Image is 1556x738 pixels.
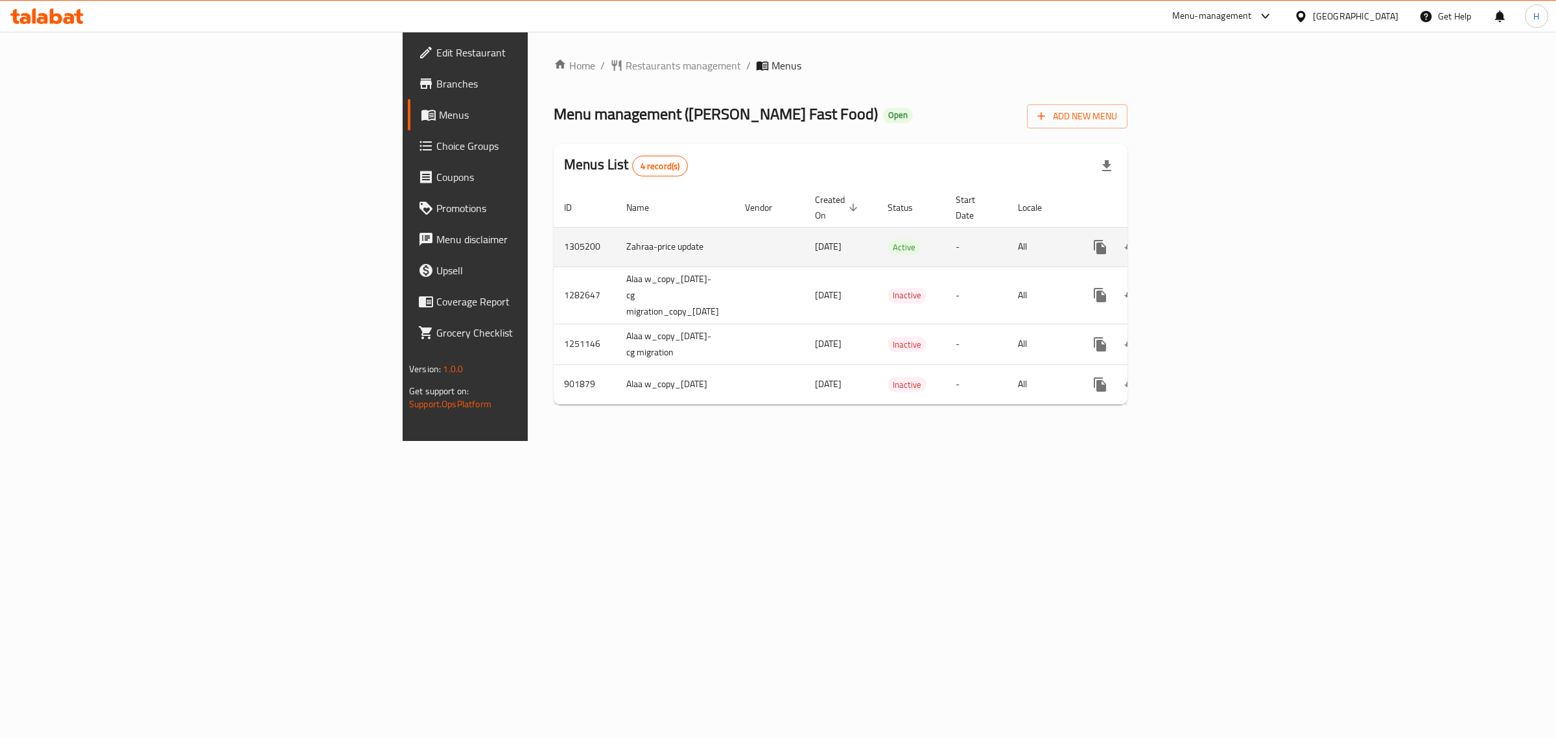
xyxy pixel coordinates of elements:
td: All [1008,227,1074,267]
span: Choice Groups [436,138,652,154]
li: / [746,58,751,73]
button: Change Status [1116,329,1147,360]
span: Status [888,200,930,215]
td: Alaa w_copy_[DATE]-cg migration_copy_[DATE] [616,267,735,324]
span: Locale [1018,200,1059,215]
a: Edit Restaurant [408,37,663,68]
span: [DATE] [815,238,842,255]
a: Restaurants management [610,58,741,73]
a: Grocery Checklist [408,317,663,348]
button: more [1085,280,1116,311]
span: Vendor [745,200,789,215]
span: Inactive [888,377,926,392]
a: Choice Groups [408,130,663,161]
a: Coverage Report [408,286,663,317]
div: [GEOGRAPHIC_DATA] [1313,9,1398,23]
td: All [1008,364,1074,404]
span: [DATE] [815,287,842,304]
span: Active [888,240,921,255]
span: Created On [815,192,862,223]
span: Inactive [888,337,926,352]
td: - [945,267,1008,324]
table: enhanced table [554,188,1220,405]
span: Name [626,200,666,215]
td: - [945,324,1008,364]
span: Branches [436,76,652,91]
button: Change Status [1116,232,1147,263]
a: Coupons [408,161,663,193]
div: Active [888,239,921,255]
td: All [1008,267,1074,324]
span: Restaurants management [626,58,741,73]
span: Coupons [436,169,652,185]
button: Change Status [1116,369,1147,400]
a: Menus [408,99,663,130]
td: - [945,364,1008,404]
nav: breadcrumb [554,58,1127,73]
span: [DATE] [815,375,842,392]
h2: Menus List [564,155,688,176]
span: Grocery Checklist [436,325,652,340]
div: Open [883,108,913,123]
a: Promotions [408,193,663,224]
span: Menu management ( [PERSON_NAME] Fast Food ) [554,99,878,128]
span: Open [883,110,913,121]
span: 4 record(s) [633,160,688,173]
td: All [1008,324,1074,364]
button: Change Status [1116,280,1147,311]
a: Support.OpsPlatform [409,396,491,412]
div: Menu-management [1172,8,1252,24]
button: more [1085,232,1116,263]
span: Get support on: [409,383,469,399]
span: Inactive [888,288,926,303]
span: 1.0.0 [443,361,463,377]
th: Actions [1074,188,1220,228]
span: Promotions [436,200,652,216]
td: Alaa w_copy_[DATE]-cg migration [616,324,735,364]
span: [DATE] [815,335,842,352]
span: Menu disclaimer [436,232,652,247]
span: Menus [439,107,652,123]
td: - [945,227,1008,267]
a: Upsell [408,255,663,286]
button: more [1085,369,1116,400]
span: Edit Restaurant [436,45,652,60]
button: Add New Menu [1027,104,1127,128]
td: Alaa w_copy_[DATE] [616,364,735,404]
span: Add New Menu [1037,108,1117,125]
span: Upsell [436,263,652,278]
span: H [1533,9,1539,23]
span: Start Date [956,192,992,223]
span: ID [564,200,589,215]
div: Export file [1091,150,1122,182]
span: Menus [772,58,801,73]
td: Zahraa-price update [616,227,735,267]
button: more [1085,329,1116,360]
span: Version: [409,361,441,377]
div: Total records count [632,156,689,176]
span: Coverage Report [436,294,652,309]
a: Menu disclaimer [408,224,663,255]
a: Branches [408,68,663,99]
